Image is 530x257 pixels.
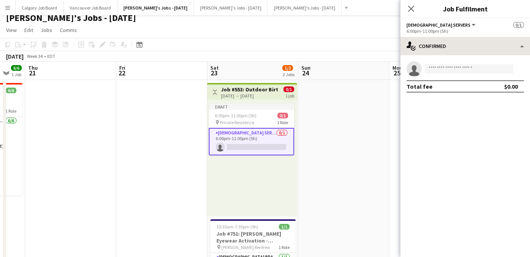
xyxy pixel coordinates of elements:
div: $0.00 [504,83,518,90]
span: Thu [28,64,38,71]
span: Fri [119,64,125,71]
span: Private Residence [220,120,254,125]
app-card-role: [DEMOGRAPHIC_DATA] Servers0/16:00pm-11:00pm (5h) [209,128,294,155]
span: 1 Role [5,108,16,114]
span: 1 Role [277,120,288,125]
span: Sun [301,64,311,71]
span: Sat [210,64,219,71]
div: 1 Job [11,72,21,77]
span: 6:00pm-11:00pm (5h) [215,113,256,118]
span: 23 [209,69,219,77]
h1: [PERSON_NAME]'s Jobs - [DATE] [6,12,136,24]
button: [PERSON_NAME]'s Jobs - [DATE] [268,0,342,15]
div: 2 Jobs [283,72,295,77]
div: 1 job [285,92,294,99]
span: 1/2 [282,65,293,71]
h3: Job #553: Outdoor Birthday Celebration - [PERSON_NAME] [221,86,278,93]
div: Draft [209,104,294,110]
span: 1/1 [279,224,290,230]
span: Mon [392,64,402,71]
span: Comms [60,27,77,34]
h3: Job Fulfilment [400,4,530,14]
span: 0/1 [277,113,288,118]
span: 1 Role [279,244,290,250]
button: [PERSON_NAME]'s Jobs - [DATE] [117,0,194,15]
a: View [3,25,20,35]
span: 24 [300,69,311,77]
span: [PERSON_NAME] Renfrew [221,244,270,250]
span: View [6,27,17,34]
span: Week 34 [25,53,44,59]
div: Total fee [407,83,432,90]
button: [DEMOGRAPHIC_DATA] Servers [407,22,477,28]
button: Vancouver Job Board [64,0,117,15]
span: Edit [24,27,33,34]
span: Jobs [41,27,52,34]
div: [DATE] [6,53,24,60]
span: 0/1 [283,86,294,92]
div: Confirmed [400,37,530,55]
span: 6/6 [6,88,16,93]
div: [DATE] → [DATE] [221,93,278,99]
div: 6:00pm-11:00pm (5h) [407,28,524,34]
span: 21 [27,69,38,77]
a: Comms [57,25,80,35]
span: 0/1 [513,22,524,28]
span: 6/6 [11,65,22,71]
button: [PERSON_NAME]'s Jobs - [DATE] [194,0,268,15]
a: Jobs [38,25,55,35]
app-job-card: Draft6:00pm-11:00pm (5h)0/1 Private Residence1 Role[DEMOGRAPHIC_DATA] Servers0/16:00pm-11:00pm (5h) [209,104,294,155]
div: EDT [47,53,55,59]
button: Calgary Job Board [16,0,64,15]
span: 10:30am-7:30pm (9h) [216,224,258,230]
h3: Job #751: [PERSON_NAME] Eyewear Activation - [GEOGRAPHIC_DATA] [210,230,296,244]
a: Edit [21,25,36,35]
span: 22 [118,69,125,77]
span: Female Servers [407,22,471,28]
span: 25 [391,69,402,77]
